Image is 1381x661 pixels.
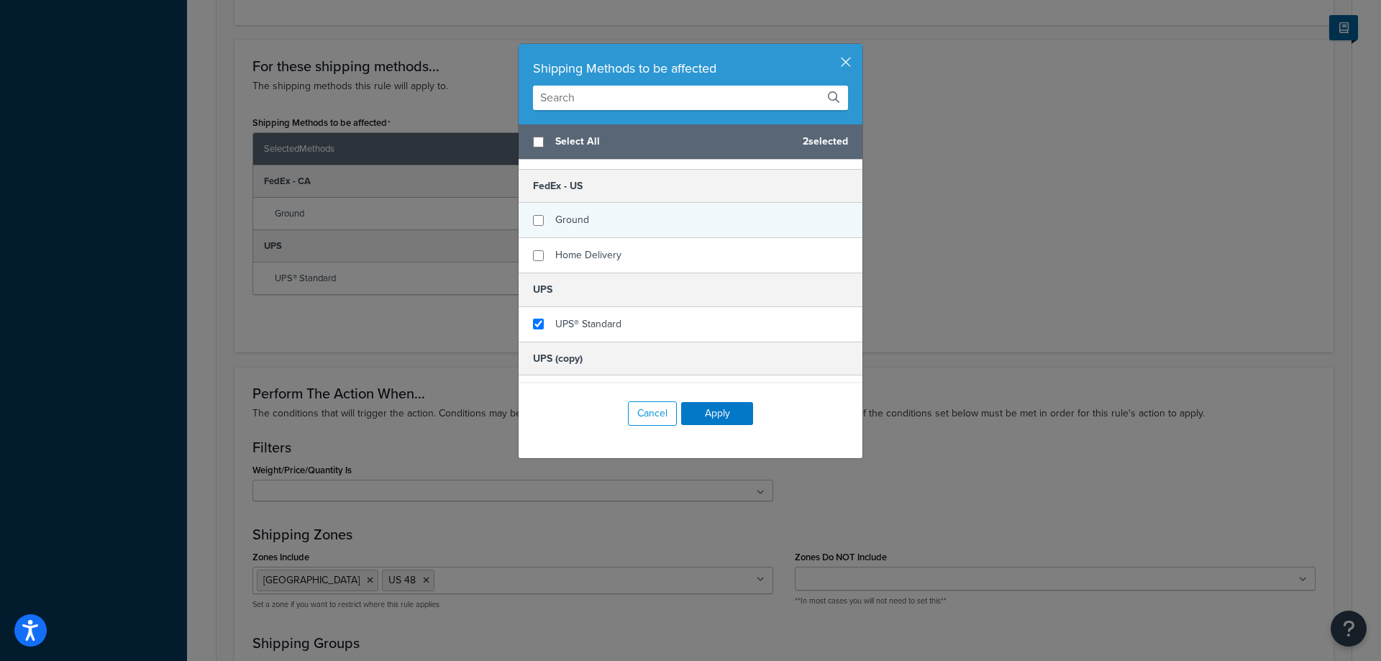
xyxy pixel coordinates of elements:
[533,86,848,110] input: Search
[519,342,862,375] h5: UPS (copy)
[555,247,621,263] span: Home Delivery
[519,169,862,203] h5: FedEx - US
[628,401,677,426] button: Cancel
[519,124,862,160] div: 2 selected
[519,273,862,306] h5: UPS
[681,402,753,425] button: Apply
[533,58,848,78] div: Shipping Methods to be affected
[555,212,589,227] span: Ground
[555,316,621,332] span: UPS® Standard
[555,132,791,152] span: Select All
